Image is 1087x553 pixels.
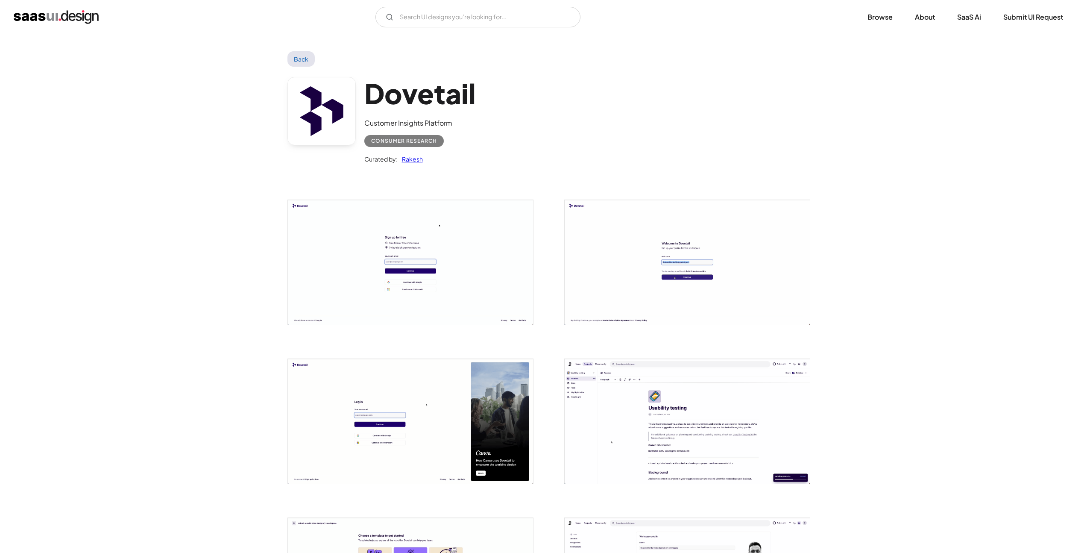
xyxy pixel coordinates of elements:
a: SaaS Ai [947,8,991,26]
a: open lightbox [288,359,533,484]
div: Curated by: [364,154,398,164]
div: Consumer Research [371,136,437,146]
a: Browse [857,8,903,26]
a: Back [287,51,315,67]
img: 6422d519a07c8a5e818c3c40_Dovetail%20-%20Customer%20insights%20installing%20projects.png [565,359,810,484]
img: 6422d5198fa8dd9e1d26717e_Dovetail%20-%20Customer%20insights%20Log%20in.png [288,359,533,484]
a: Rakesh [398,154,423,164]
h1: Dovetail [364,77,476,110]
form: Email Form [375,7,580,27]
a: Submit UI Request [993,8,1073,26]
a: open lightbox [565,200,810,325]
img: 6422d51922b62f27a8ef2e7c_Dovetail%20-%20Customer%20insights%20Sign%20up.png [288,200,533,325]
input: Search UI designs you're looking for... [375,7,580,27]
a: About [905,8,945,26]
a: home [14,10,99,24]
div: Customer Insights Platform [364,118,476,128]
a: open lightbox [288,200,533,325]
a: open lightbox [565,359,810,484]
img: 6422d519717e77fd2f9dd5ed_Dovetail%20-%20Customer%20insights%20Setup%20workspace%20and%20profile.png [565,200,810,325]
